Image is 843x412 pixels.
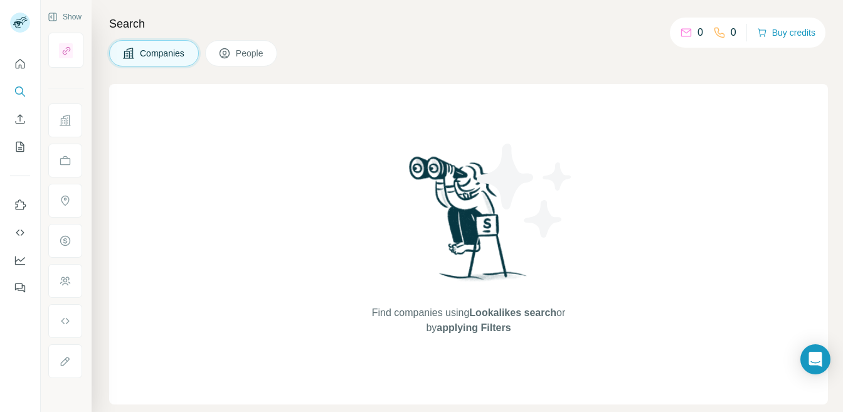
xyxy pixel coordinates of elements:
span: People [236,47,265,60]
p: 0 [697,25,703,40]
h4: Search [109,15,828,33]
p: 0 [731,25,736,40]
div: Open Intercom Messenger [800,344,830,374]
button: Quick start [10,53,30,75]
button: Use Surfe API [10,221,30,244]
span: Lookalikes search [469,307,556,318]
img: Surfe Illustration - Stars [469,134,581,247]
button: Enrich CSV [10,108,30,130]
button: Dashboard [10,249,30,272]
button: Show [39,8,90,26]
button: Feedback [10,277,30,299]
button: Search [10,80,30,103]
button: Buy credits [757,24,815,41]
button: My lists [10,135,30,158]
span: Find companies using or by [368,305,569,335]
span: applying Filters [437,322,511,333]
span: Companies [140,47,186,60]
img: Surfe Illustration - Woman searching with binoculars [403,153,534,293]
button: Use Surfe on LinkedIn [10,194,30,216]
